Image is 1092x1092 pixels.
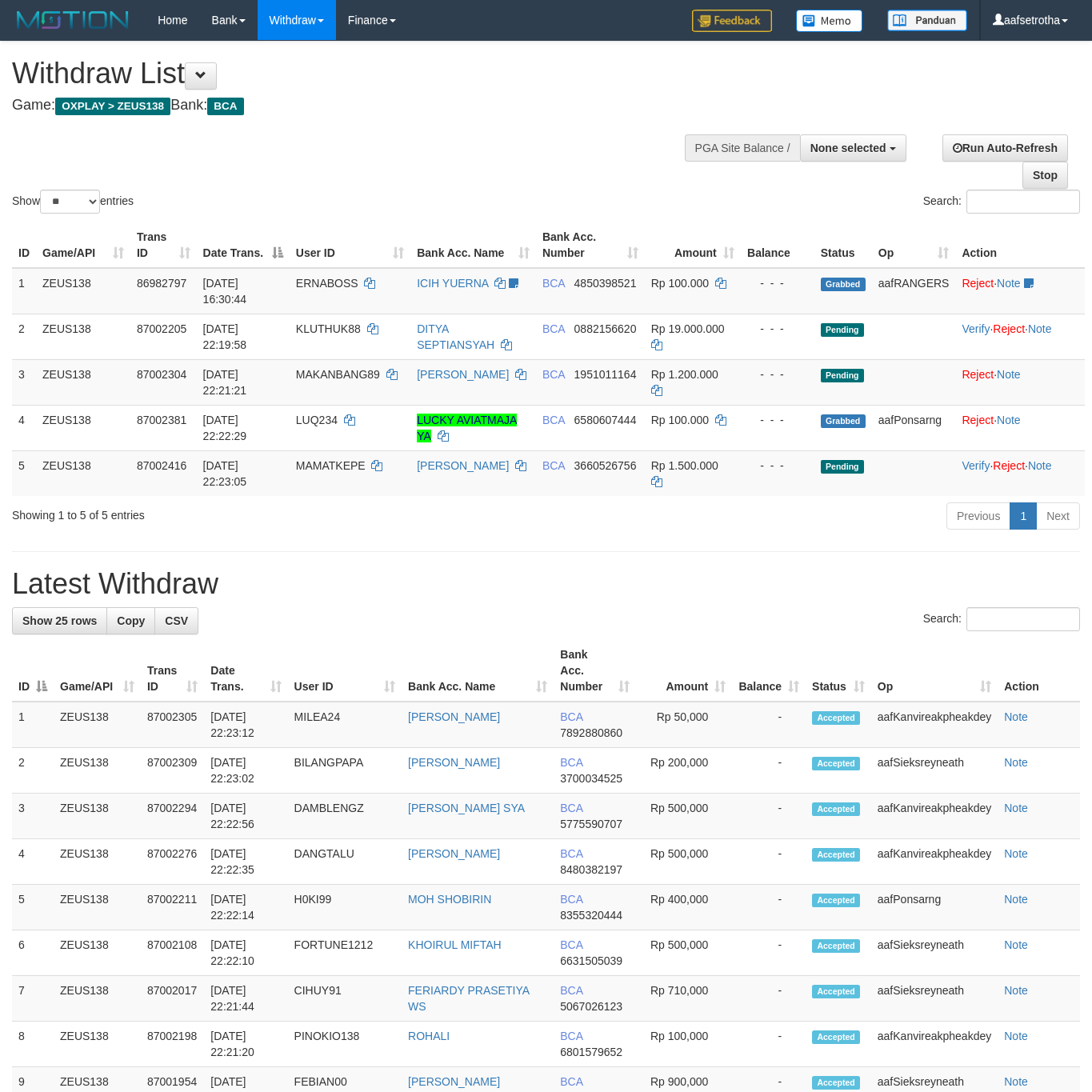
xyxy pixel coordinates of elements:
span: BCA [542,322,565,335]
span: Copy 8355320444 to clipboard [560,909,622,922]
span: Pending [821,460,864,474]
td: ZEUS138 [54,1022,141,1067]
span: BCA [542,277,565,290]
th: Date Trans.: activate to sort column ascending [204,640,287,702]
span: Accepted [812,894,860,907]
th: Op: activate to sort column ascending [872,222,956,268]
td: [DATE] 22:21:20 [204,1022,287,1067]
td: [DATE] 22:22:35 [204,839,287,885]
span: BCA [560,1030,582,1042]
td: aafPonsarng [872,405,956,450]
a: Copy [106,607,155,634]
span: Accepted [812,985,860,998]
td: · · [955,450,1085,496]
span: BCA [560,710,582,723]
td: 4 [12,405,36,450]
td: [DATE] 22:22:56 [204,794,287,839]
td: ZEUS138 [36,268,130,314]
td: 87002309 [141,748,204,794]
a: ICIH YUERNA [417,277,488,290]
td: 5 [12,450,36,496]
span: Copy 1951011164 to clipboard [574,368,637,381]
a: Note [997,414,1021,426]
span: BCA [560,893,582,906]
td: [DATE] 22:22:14 [204,885,287,930]
td: Rp 500,000 [636,794,732,839]
span: BCA [560,938,582,951]
input: Search: [966,190,1080,214]
span: 87002381 [137,414,186,426]
td: · [955,359,1085,405]
a: [PERSON_NAME] [408,710,500,723]
th: Bank Acc. Number: activate to sort column ascending [554,640,636,702]
th: ID [12,222,36,268]
td: 2 [12,314,36,359]
td: H0KI99 [288,885,402,930]
span: [DATE] 22:23:05 [203,459,247,488]
th: Action [955,222,1085,268]
th: Status [814,222,872,268]
td: 8 [12,1022,54,1067]
a: FERIARDY PRASETIYA WS [408,984,529,1013]
span: None selected [810,142,886,154]
span: BCA [560,847,582,860]
span: Accepted [812,711,860,725]
div: - - - [747,412,808,428]
td: 2 [12,748,54,794]
td: ZEUS138 [36,450,130,496]
div: Showing 1 to 5 of 5 entries [12,501,443,523]
span: Accepted [812,939,860,953]
span: Copy 6631505039 to clipboard [560,954,622,967]
div: - - - [747,458,808,474]
span: Copy 8480382197 to clipboard [560,863,622,876]
button: None selected [800,134,906,162]
span: 87002416 [137,459,186,472]
a: Reject [962,414,994,426]
td: ZEUS138 [54,885,141,930]
td: ZEUS138 [36,314,130,359]
td: · · [955,314,1085,359]
label: Search: [923,607,1080,631]
th: Game/API: activate to sort column ascending [54,640,141,702]
td: aafSieksreyneath [871,976,998,1022]
td: 3 [12,794,54,839]
th: Action [998,640,1080,702]
a: Previous [946,502,1010,530]
span: Copy 6580607444 to clipboard [574,414,637,426]
td: - [732,976,806,1022]
a: Note [997,368,1021,381]
td: FORTUNE1212 [288,930,402,976]
span: Rp 1.500.000 [651,459,718,472]
td: Rp 50,000 [636,702,732,748]
td: aafSieksreyneath [871,748,998,794]
a: KHOIRUL MIFTAH [408,938,502,951]
td: ZEUS138 [54,930,141,976]
span: BCA [560,984,582,997]
th: Bank Acc. Name: activate to sort column ascending [410,222,536,268]
td: DANGTALU [288,839,402,885]
td: 6 [12,930,54,976]
div: - - - [747,366,808,382]
td: aafSieksreyneath [871,930,998,976]
th: Balance: activate to sort column ascending [732,640,806,702]
h1: Latest Withdraw [12,568,1080,600]
a: Stop [1022,162,1068,189]
td: 87002017 [141,976,204,1022]
span: Copy 5775590707 to clipboard [560,818,622,830]
span: BCA [560,802,582,814]
th: Game/API: activate to sort column ascending [36,222,130,268]
span: [DATE] 16:30:44 [203,277,247,306]
th: Amount: activate to sort column ascending [645,222,741,268]
td: · [955,405,1085,450]
span: BCA [560,756,582,769]
input: Search: [966,607,1080,631]
td: 7 [12,976,54,1022]
td: 87002198 [141,1022,204,1067]
a: Show 25 rows [12,607,107,634]
span: 87002205 [137,322,186,335]
label: Search: [923,190,1080,214]
td: Rp 200,000 [636,748,732,794]
td: [DATE] 22:22:10 [204,930,287,976]
a: Note [1004,756,1028,769]
img: Feedback.jpg [692,10,772,32]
